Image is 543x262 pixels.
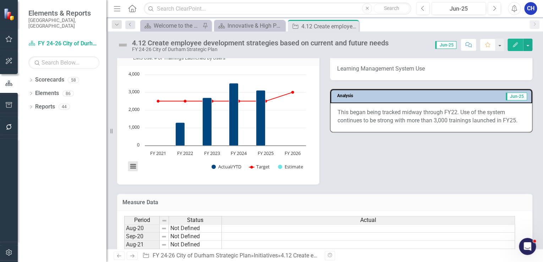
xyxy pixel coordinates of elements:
[4,8,16,20] img: ClearPoint Strategy
[384,5,399,11] span: Search
[184,100,187,102] path: FY 2022, 2,500. Target.
[124,224,160,233] td: Aug-20
[203,98,212,146] path: FY 2023, 2,698. Actual/YTD.
[35,103,55,111] a: Reports
[229,83,238,146] path: FY 2024, 3,501. Actual/YTD.
[264,100,267,102] path: FY 2025 , 2,500. Target.
[211,100,214,102] path: FY 2023, 2,500. Target.
[117,39,128,51] img: Not Defined
[59,104,70,110] div: 44
[337,65,425,72] span: Learning Management System Use
[128,71,139,77] text: 4,000
[128,161,138,171] button: View chart menu, Chart
[161,242,167,247] img: 8DAGhfEEPCf229AAAAAElFTkSuQmCC
[256,90,265,146] path: FY 2025 , 3,120. Actual/YTD.
[177,150,193,156] text: FY 2022
[137,141,139,148] text: 0
[153,252,251,259] a: FY 24-26 City of Durham Strategic Plan
[28,56,99,69] input: Search Below...
[169,241,222,249] td: Not Defined
[124,71,312,177] div: Chart. Highcharts interactive chart.
[124,233,160,241] td: Sep-20
[237,100,240,102] path: FY 2024, 2,500. Target.
[301,22,357,31] div: 4.12 Create employee development strategies based on current and future needs
[285,150,301,156] text: FY 2026
[524,2,537,15] button: CH
[161,218,167,223] img: 8DAGhfEEPCf229AAAAAElFTkSuQmCC
[142,21,201,30] a: Welcome to the FY [DATE]-[DATE] Strategic Plan Landing Page!
[122,199,527,206] h3: Measure Data
[68,77,79,83] div: 58
[133,55,225,61] small: LMS Use: # of Trainings Launched by Users
[35,89,59,97] a: Elements
[204,150,220,156] text: FY 2023
[154,21,201,30] div: Welcome to the FY [DATE]-[DATE] Strategic Plan Landing Page!
[35,76,64,84] a: Scorecards
[28,9,99,17] span: Elements & Reports
[187,217,203,223] span: Status
[128,106,139,112] text: 2,000
[254,252,278,259] a: Initiatives
[144,2,411,15] input: Search ClearPoint...
[434,5,483,13] div: Jun-25
[132,39,389,47] div: 4.12 Create employee development strategies based on current and future needs
[435,41,456,49] span: Jun-25
[337,94,417,98] h3: Analysis
[216,21,283,30] a: Innovative & High Performing Organization
[157,100,160,102] path: FY 2021, 2,500. Target.
[176,123,185,146] path: FY 2022, 1,286. Actual/YTD.
[231,150,247,156] text: FY 2024
[338,108,525,125] p: This began being tracked midway through FY22. Use of the system continues to be strong with more ...
[432,2,486,15] button: Jun-25
[374,4,409,13] button: Search
[169,224,222,233] td: Not Defined
[62,90,74,96] div: 86
[212,163,241,170] button: Show Actual/YTD
[281,252,481,259] div: 4.12 Create employee development strategies based on current and future needs
[161,234,167,239] img: 8DAGhfEEPCf229AAAAAElFTkSuQmCC
[132,47,389,52] div: FY 24-26 City of Durham Strategic Plan
[134,217,150,223] span: Period
[278,163,303,170] button: Show Estimate
[519,238,536,255] iframe: Intercom live chat
[360,217,376,223] span: Actual
[169,233,222,241] td: Not Defined
[28,40,99,48] a: FY 24-26 City of Durham Strategic Plan
[227,21,283,30] div: Innovative & High Performing Organization
[161,225,167,231] img: 8DAGhfEEPCf229AAAAAElFTkSuQmCC
[506,93,527,100] span: Jun-25
[128,124,139,130] text: 1,000
[28,17,99,29] small: [GEOGRAPHIC_DATA], [GEOGRAPHIC_DATA]
[249,163,270,170] button: Show Target
[150,150,166,156] text: FY 2021
[142,252,319,260] div: » »
[124,241,160,249] td: Aug-21
[258,150,274,156] text: FY 2025
[124,71,309,177] svg: Interactive chart
[128,88,139,95] text: 3,000
[291,91,294,94] path: FY 2026, 3,000. Target.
